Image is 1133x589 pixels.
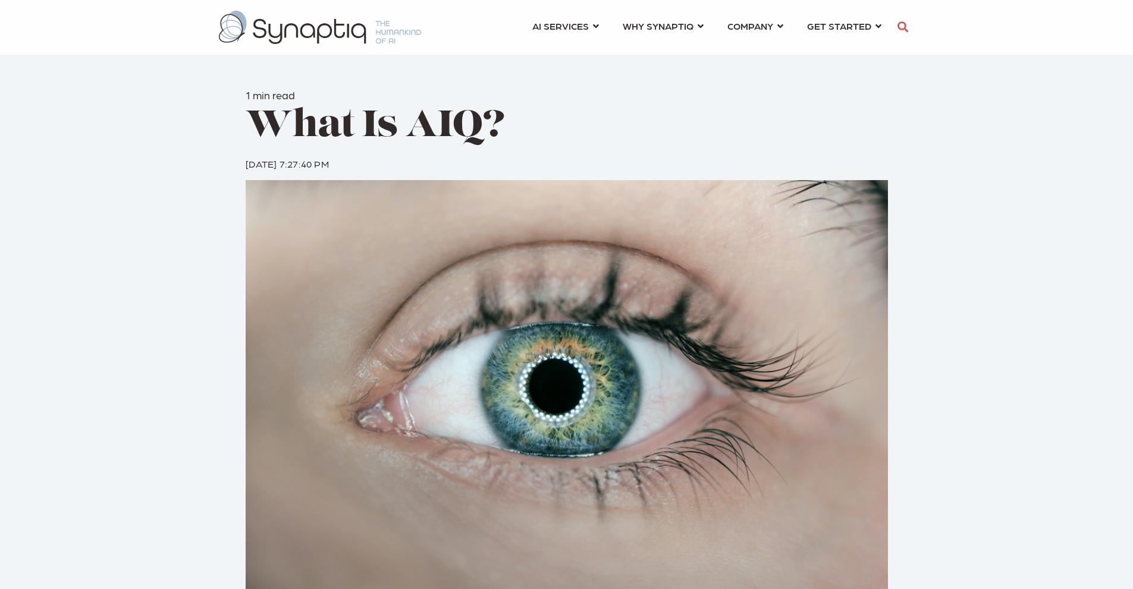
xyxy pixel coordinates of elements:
[807,18,871,34] span: GET STARTED
[807,15,881,37] a: GET STARTED
[520,6,893,49] nav: menu
[532,18,589,34] span: AI SERVICES
[623,15,704,37] a: WHY SYNAPTIQ
[246,158,329,169] span: [DATE] 7:27:40 PM
[532,15,599,37] a: AI SERVICES
[219,11,421,44] img: synaptiq logo-2
[623,18,693,34] span: WHY SYNAPTIQ
[246,108,505,146] span: What Is AIQ?
[727,18,773,34] span: COMPANY
[727,15,783,37] a: COMPANY
[246,89,888,102] h6: 1 min read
